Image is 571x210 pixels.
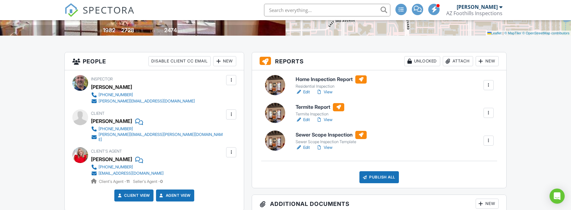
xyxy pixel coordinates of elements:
div: Unlocked [404,56,440,66]
a: [EMAIL_ADDRESS][DOMAIN_NAME] [91,170,164,177]
div: 1982 [103,27,115,33]
div: New [213,56,236,66]
div: [PERSON_NAME] [91,82,132,92]
span: Inspector [91,77,113,81]
a: View [316,117,333,123]
a: Agent View [158,192,191,199]
a: Edit [296,117,310,123]
h3: People [65,52,244,70]
div: [PHONE_NUMBER] [99,126,133,131]
a: © OpenStreetMap contributors [522,31,569,35]
span: | [502,31,503,35]
div: Publish All [359,171,399,183]
div: 2728 [121,27,134,33]
div: [PERSON_NAME][EMAIL_ADDRESS][PERSON_NAME][DOMAIN_NAME] [99,132,225,142]
a: Termite Report Termite Inspection [296,103,344,117]
span: sq.ft. [178,28,186,33]
a: [PERSON_NAME] [91,155,132,164]
input: Search everything... [264,4,390,16]
a: [PHONE_NUMBER] [91,164,164,170]
strong: 11 [126,179,129,184]
h6: Home Inspection Report [296,75,367,84]
span: Seller's Agent - [133,179,163,184]
div: [PHONE_NUMBER] [99,92,133,97]
span: Client's Agent [91,149,122,154]
div: Open Intercom Messenger [550,189,565,204]
div: [EMAIL_ADDRESS][DOMAIN_NAME] [99,171,164,176]
a: Edit [296,144,310,151]
div: Sewer Scope Inspection Template [296,139,367,144]
a: Sewer Scope Inspection Sewer Scope Inspection Template [296,131,367,145]
div: [PERSON_NAME][EMAIL_ADDRESS][DOMAIN_NAME] [99,99,195,104]
div: Disable Client CC Email [148,56,211,66]
h6: Termite Report [296,103,344,111]
a: © MapTiler [504,31,521,35]
div: [PERSON_NAME] [91,116,132,126]
div: Termite Inspection [296,112,344,117]
div: [PERSON_NAME] [457,4,498,10]
span: SPECTORA [83,3,135,16]
h3: Reports [252,52,506,70]
span: Lot Size [150,28,163,33]
div: Residential Inspection [296,84,367,89]
a: Client View [117,192,150,199]
span: sq. ft. [135,28,144,33]
img: The Best Home Inspection Software - Spectora [64,3,78,17]
div: New [476,56,499,66]
a: Home Inspection Report Residential Inspection [296,75,367,89]
a: View [316,89,333,95]
div: Attach [443,56,473,66]
div: New [476,199,499,209]
a: SPECTORA [64,9,135,22]
div: 2474 [164,27,177,33]
div: [PHONE_NUMBER] [99,165,133,170]
div: AZ Foothills Inspections [446,10,502,16]
span: Client [91,111,105,116]
span: Client's Agent - [99,179,130,184]
h6: Sewer Scope Inspection [296,131,367,139]
span: Built [95,28,102,33]
a: View [316,144,333,151]
a: [PHONE_NUMBER] [91,126,225,132]
a: Leaflet [487,31,502,35]
a: Edit [296,89,310,95]
a: [PERSON_NAME][EMAIL_ADDRESS][PERSON_NAME][DOMAIN_NAME] [91,132,225,142]
strong: 0 [160,179,163,184]
a: [PERSON_NAME][EMAIL_ADDRESS][DOMAIN_NAME] [91,98,195,104]
a: [PHONE_NUMBER] [91,92,195,98]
